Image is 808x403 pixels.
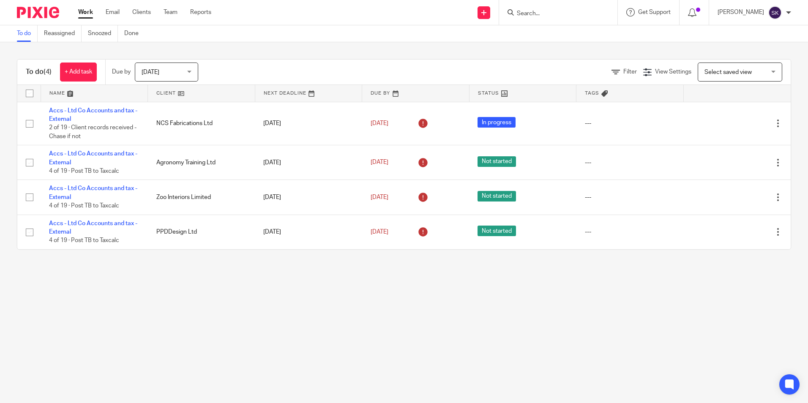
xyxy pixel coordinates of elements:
span: 2 of 19 · Client records received - Chase if not [49,125,136,139]
a: Accs - Ltd Co Accounts and tax - External [49,221,137,235]
a: Reports [190,8,211,16]
div: --- [585,119,675,128]
div: --- [585,228,675,236]
a: Done [124,25,145,42]
span: Get Support [638,9,671,15]
span: Not started [478,156,516,167]
a: Accs - Ltd Co Accounts and tax - External [49,151,137,165]
td: NCS Fabrications Ltd [148,102,255,145]
a: Accs - Ltd Co Accounts and tax - External [49,185,137,200]
span: Tags [585,91,599,95]
img: Pixie [17,7,59,18]
span: View Settings [655,69,691,75]
img: svg%3E [768,6,782,19]
a: Team [164,8,177,16]
td: Zoo Interiors Limited [148,180,255,215]
span: [DATE] [371,194,388,200]
h1: To do [26,68,52,76]
span: [DATE] [371,120,388,126]
a: Work [78,8,93,16]
span: Not started [478,226,516,236]
td: [DATE] [255,180,362,215]
span: [DATE] [371,160,388,166]
span: 4 of 19 · Post TB to Taxcalc [49,168,119,174]
span: [DATE] [371,229,388,235]
span: 4 of 19 · Post TB to Taxcalc [49,203,119,209]
input: Search [516,10,592,18]
td: [DATE] [255,102,362,145]
p: Due by [112,68,131,76]
div: --- [585,193,675,201]
div: --- [585,158,675,167]
span: Filter [623,69,637,75]
a: Clients [132,8,151,16]
p: [PERSON_NAME] [718,8,764,16]
a: Email [106,8,120,16]
td: [DATE] [255,215,362,249]
td: PPDDesign Ltd [148,215,255,249]
span: Not started [478,191,516,201]
a: Accs - Ltd Co Accounts and tax - External [49,108,137,122]
td: [DATE] [255,145,362,180]
span: Select saved view [704,69,752,75]
a: To do [17,25,38,42]
a: Snoozed [88,25,118,42]
span: (4) [44,68,52,75]
span: [DATE] [142,69,159,75]
td: Agronomy Training Ltd [148,145,255,180]
a: Reassigned [44,25,82,42]
span: 4 of 19 · Post TB to Taxcalc [49,238,119,244]
span: In progress [478,117,516,128]
a: + Add task [60,63,97,82]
